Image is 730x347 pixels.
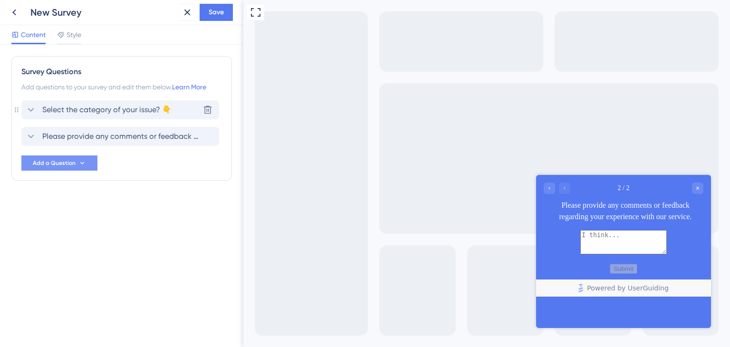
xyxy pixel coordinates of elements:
span: Content [21,29,46,40]
span: Select the category of your issue? 👇 [42,104,172,116]
span: Please provide any comments or feedback regarding your experience with our service. [42,131,199,142]
button: Save [200,4,233,21]
iframe: UserGuiding Survey [293,175,468,328]
span: Style [67,29,81,40]
a: Learn More [172,83,206,91]
button: Add a Question [21,155,97,171]
div: New Survey [30,6,175,19]
div: Add questions to your survey and edit them below. [21,81,222,93]
span: Save [209,7,224,18]
span: Add a Question [33,159,76,167]
div: Survey Questions [21,66,222,77]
